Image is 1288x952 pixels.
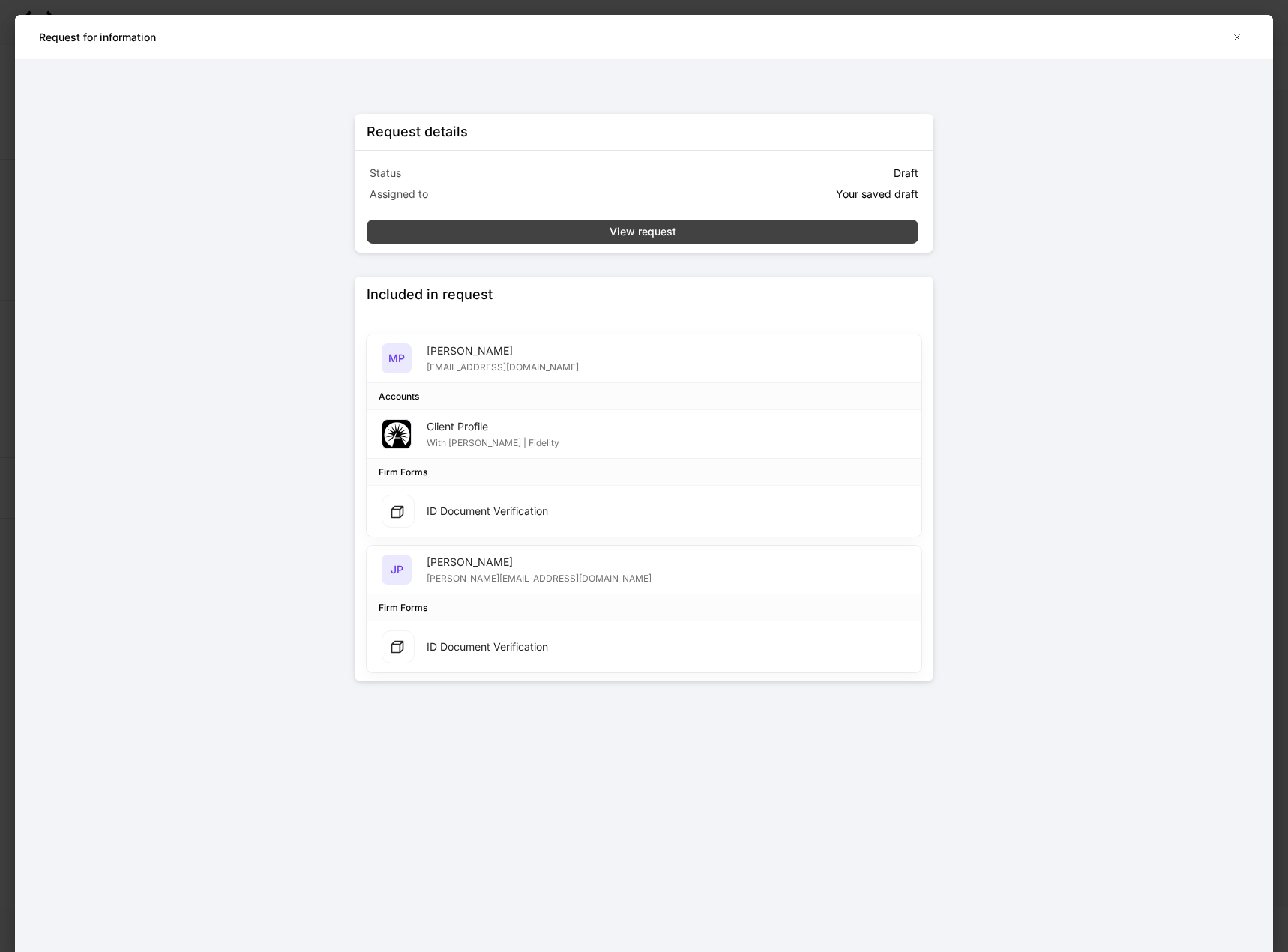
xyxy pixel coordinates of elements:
[379,600,427,615] div: Firm Forms
[379,465,427,479] div: Firm Forms
[610,224,676,239] div: View request
[427,555,651,570] div: [PERSON_NAME]
[427,639,548,654] div: ID Document Verification
[379,389,419,403] div: Accounts
[370,187,641,202] p: Assigned to
[836,187,918,202] p: Your saved draft
[39,30,156,45] h5: Request for information
[427,434,559,449] div: With [PERSON_NAME] | Fidelity
[427,358,579,373] div: [EMAIL_ADDRESS][DOMAIN_NAME]
[388,351,405,366] h5: MP
[367,123,468,141] div: Request details
[427,419,559,434] div: Client Profile
[391,562,403,577] h5: JP
[367,220,918,244] button: View request
[427,504,548,519] div: ID Document Verification
[427,570,651,585] div: [PERSON_NAME][EMAIL_ADDRESS][DOMAIN_NAME]
[427,343,579,358] div: [PERSON_NAME]
[894,166,918,181] p: Draft
[370,166,641,181] p: Status
[367,286,493,304] div: Included in request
